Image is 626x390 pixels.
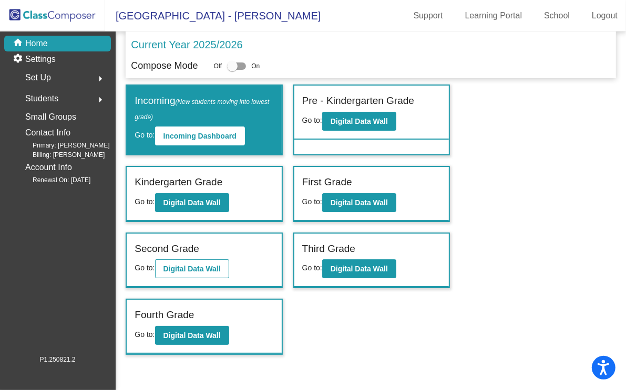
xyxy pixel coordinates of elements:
[135,241,199,257] label: Second Grade
[322,259,396,278] button: Digital Data Wall
[25,70,51,85] span: Set Up
[302,241,355,257] label: Third Grade
[405,7,451,24] a: Support
[163,198,221,207] b: Digital Data Wall
[16,175,90,185] span: Renewal On: [DATE]
[135,308,194,323] label: Fourth Grade
[302,93,414,109] label: Pre - Kindergarten Grade
[155,127,245,145] button: Incoming Dashboard
[331,265,388,273] b: Digital Data Wall
[105,7,321,24] span: [GEOGRAPHIC_DATA] - [PERSON_NAME]
[155,193,229,212] button: Digital Data Wall
[25,37,48,50] p: Home
[155,326,229,345] button: Digital Data Wall
[135,330,155,339] span: Go to:
[94,93,107,106] mat-icon: arrow_right
[25,53,56,66] p: Settings
[16,141,110,150] span: Primary: [PERSON_NAME]
[131,37,242,52] p: Current Year 2025/2026
[135,131,155,139] span: Go to:
[163,331,221,340] b: Digital Data Wall
[13,53,25,66] mat-icon: settings
[135,197,155,206] span: Go to:
[322,112,396,131] button: Digital Data Wall
[583,7,626,24] a: Logout
[163,132,237,140] b: Incoming Dashboard
[331,198,388,207] b: Digital Data Wall
[302,116,322,124] span: Go to:
[331,117,388,125] b: Digital Data Wall
[536,7,578,24] a: School
[302,197,322,206] span: Go to:
[302,175,352,190] label: First Grade
[16,150,105,160] span: Billing: [PERSON_NAME]
[251,61,260,71] span: On
[25,125,70,140] p: Contact Info
[214,61,222,71] span: Off
[302,263,322,272] span: Go to:
[131,59,198,73] p: Compose Mode
[13,37,25,50] mat-icon: home
[155,259,229,278] button: Digital Data Wall
[322,193,396,212] button: Digital Data Wall
[135,98,269,121] span: (New students moving into lowest grade)
[163,265,221,273] b: Digital Data Wall
[94,72,107,85] mat-icon: arrow_right
[135,93,273,123] label: Incoming
[135,263,155,272] span: Go to:
[25,160,72,175] p: Account Info
[25,110,76,124] p: Small Groups
[457,7,531,24] a: Learning Portal
[135,175,222,190] label: Kindergarten Grade
[25,91,58,106] span: Students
